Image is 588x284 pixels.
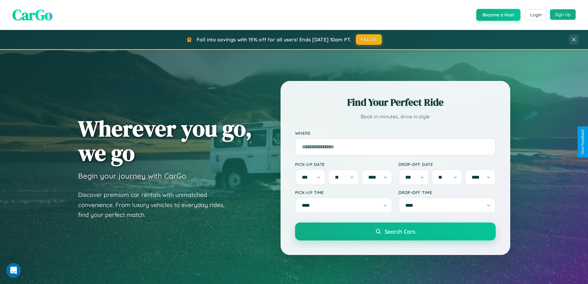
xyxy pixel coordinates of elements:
button: Become a Host [476,9,520,21]
iframe: Intercom live chat [6,263,21,278]
h2: Find Your Perfect Ride [295,95,496,109]
label: Where [295,130,496,136]
label: Drop-off Time [398,190,496,195]
button: FALL15 [356,34,382,45]
button: Login [525,9,547,20]
p: Discover premium car rentals with unmatched convenience. From luxury vehicles to everyday rides, ... [78,190,232,220]
span: Search Cars [385,228,415,235]
h3: Begin your journey with CarGo [78,171,186,180]
button: Search Cars [295,223,496,240]
span: Fall into savings with 15% off for all users! Ends [DATE] 10am PT. [197,36,351,43]
h1: Wherever you go, we go [78,116,252,165]
p: Book in minutes, drive in style [295,112,496,121]
span: CarGo [12,5,52,25]
div: Give Feedback [581,129,585,155]
button: Sign Up [550,9,576,20]
label: Pick-up Date [295,162,392,167]
label: Pick-up Time [295,190,392,195]
label: Drop-off Date [398,162,496,167]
